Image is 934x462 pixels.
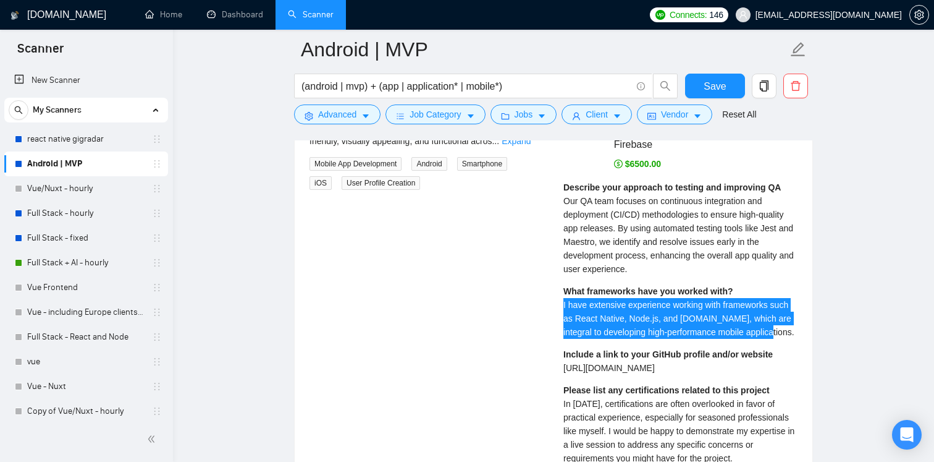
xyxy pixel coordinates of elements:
[563,286,733,296] strong: What frameworks have you worked with?
[27,226,145,250] a: Full Stack - fixed
[152,307,162,317] span: holder
[27,325,145,349] a: Full Stack - React and Node
[653,74,678,98] button: search
[27,349,145,374] a: vue
[563,300,794,337] span: I have extensive experience working with frameworks such as React Native, Node.js, and [DOMAIN_NA...
[152,382,162,391] span: holder
[288,9,334,20] a: searchScanner
[909,5,929,25] button: setting
[27,250,145,275] a: Full Stack + AI - hourly
[9,100,28,120] button: search
[152,184,162,194] span: holder
[722,108,756,121] a: Reset All
[152,134,162,144] span: holder
[145,9,182,20] a: homeHome
[515,108,533,121] span: Jobs
[396,111,405,121] span: bars
[361,111,370,121] span: caret-down
[647,111,656,121] span: idcard
[572,111,581,121] span: user
[27,152,145,176] a: Android | MVP
[783,74,808,98] button: delete
[502,136,531,146] a: Expand
[563,385,770,395] strong: Please list any certifications related to this project
[11,6,19,25] img: logo
[27,275,145,300] a: Vue Frontend
[152,208,162,218] span: holder
[305,111,313,121] span: setting
[637,82,645,90] span: info-circle
[670,8,707,22] span: Connects:
[294,105,381,124] button: settingAdvancedcaret-down
[207,9,263,20] a: dashboardDashboard
[563,182,781,192] strong: Describe your approach to testing and improving QA
[466,111,475,121] span: caret-down
[654,80,677,92] span: search
[4,68,168,93] li: New Scanner
[152,233,162,243] span: holder
[613,111,621,121] span: caret-down
[342,176,420,190] span: User Profile Creation
[562,105,632,124] button: userClientcaret-down
[385,105,485,124] button: barsJob Categorycaret-down
[309,176,332,190] span: iOS
[309,157,402,171] span: Mobile App Development
[693,111,702,121] span: caret-down
[152,357,162,367] span: holder
[7,40,74,66] span: Scanner
[152,159,162,169] span: holder
[614,160,623,168] span: dollar
[147,433,159,445] span: double-left
[752,80,776,92] span: copy
[709,8,723,22] span: 146
[492,136,499,146] span: ...
[27,201,145,226] a: Full Stack - hourly
[637,105,712,124] button: idcardVendorcaret-down
[563,196,794,274] span: Our QA team focuses on continuous integration and deployment (CI/CD) methodologies to ensure high...
[614,159,661,169] span: $6500.00
[152,258,162,268] span: holder
[9,106,28,114] span: search
[661,108,688,121] span: Vendor
[14,68,158,93] a: New Scanner
[537,111,546,121] span: caret-down
[563,349,773,359] strong: Include a link to your GitHub profile and/or website
[490,105,557,124] button: folderJobscaret-down
[563,363,655,373] span: [URL][DOMAIN_NAME]
[318,108,356,121] span: Advanced
[411,157,447,171] span: Android
[655,10,665,20] img: upwork-logo.png
[27,399,145,424] a: Copy of Vue/Nuxt - hourly
[739,11,747,19] span: user
[790,41,806,58] span: edit
[501,111,510,121] span: folder
[457,157,507,171] span: Smartphone
[27,300,145,325] a: Vue - including Europe clients | only search title
[410,108,461,121] span: Job Category
[301,34,788,65] input: Scanner name...
[152,332,162,342] span: holder
[33,98,82,122] span: My Scanners
[586,108,608,121] span: Client
[685,74,745,98] button: Save
[27,374,145,399] a: Vue - Nuxt
[27,127,145,152] a: react native gigradar
[704,79,726,94] span: Save
[752,74,776,98] button: copy
[301,79,631,94] input: Search Freelance Jobs...
[152,283,162,293] span: holder
[784,80,807,92] span: delete
[27,176,145,201] a: Vue/Nuxt - hourly
[152,406,162,416] span: holder
[892,420,922,450] div: Open Intercom Messenger
[909,10,929,20] a: setting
